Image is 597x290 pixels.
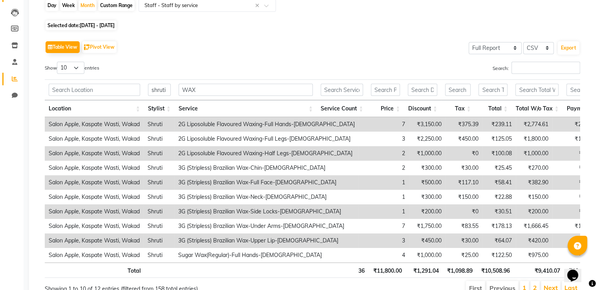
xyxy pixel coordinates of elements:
input: Search Discount [408,84,437,96]
td: 3G (Stripless) Brazilian Wax-Chin-[DEMOGRAPHIC_DATA] [174,161,359,175]
button: Table View [46,41,80,53]
td: ₹30.51 [482,204,516,219]
td: Shruti [144,204,174,219]
td: Salon Apple, Kaspate Wasti, Wakad [45,219,144,233]
td: ₹200.00 [516,204,552,219]
th: Service: activate to sort column ascending [175,100,317,117]
td: ₹1,000.00 [409,248,445,262]
input: Search Service Count [321,84,363,96]
td: ₹25.45 [482,161,516,175]
td: ₹100.08 [482,146,516,161]
td: Shruti [144,219,174,233]
td: 2G Liposoluble Flavoured Waxing-Half Legs-[DEMOGRAPHIC_DATA] [174,146,359,161]
td: ₹450.00 [409,233,445,248]
td: ₹2,250.00 [409,132,445,146]
td: ₹420.00 [516,233,552,248]
td: ₹150.00 [445,190,482,204]
td: ₹178.13 [482,219,516,233]
td: 2 [359,146,409,161]
td: ₹64.07 [482,233,516,248]
span: [DATE] - [DATE] [80,22,115,28]
th: 36 [318,262,369,278]
input: Search Price [371,84,400,96]
td: ₹375.39 [445,117,482,132]
td: 3G (Stripless) Brazilian Wax-Upper Lip-[DEMOGRAPHIC_DATA] [174,233,359,248]
td: 3G (Stripless) Brazilian Wax-Full Face-[DEMOGRAPHIC_DATA] [174,175,359,190]
th: Total: activate to sort column ascending [475,100,511,117]
td: ₹25.00 [445,248,482,262]
td: 2 [359,161,409,175]
td: ₹150.00 [516,190,552,204]
td: 2G Liposoluble Flavoured Waxing-Full Legs-[DEMOGRAPHIC_DATA] [174,132,359,146]
td: 7 [359,117,409,132]
th: ₹1,291.04 [406,262,443,278]
td: Shruti [144,146,174,161]
th: Service Count: activate to sort column ascending [317,100,367,117]
td: Salon Apple, Kaspate Wasti, Wakad [45,161,144,175]
td: Salon Apple, Kaspate Wasti, Wakad [45,190,144,204]
label: Search: [493,62,580,74]
input: Search Total W/o Tax [515,84,559,96]
td: 3G (Stripless) Brazilian Wax-Under Arms-[DEMOGRAPHIC_DATA] [174,219,359,233]
td: ₹83.55 [445,219,482,233]
th: ₹1,098.89 [443,262,477,278]
input: Search Location [49,84,140,96]
td: 1 [359,204,409,219]
input: Search Service [179,84,313,96]
td: ₹3,150.00 [409,117,445,132]
th: ₹11,800.00 [369,262,405,278]
td: ₹239.11 [482,117,516,132]
td: ₹382.90 [516,175,552,190]
td: Shruti [144,175,174,190]
td: ₹200.00 [409,204,445,219]
td: ₹1,666.45 [516,219,552,233]
td: 3 [359,233,409,248]
td: Salon Apple, Kaspate Wasti, Wakad [45,204,144,219]
td: Salon Apple, Kaspate Wasti, Wakad [45,233,144,248]
th: Total [45,262,145,278]
td: ₹30.00 [445,161,482,175]
td: ₹22.88 [482,190,516,204]
th: Discount: activate to sort column ascending [404,100,441,117]
select: Showentries [57,62,84,74]
label: Show entries [45,62,99,74]
td: Shruti [144,161,174,175]
button: Export [558,41,579,55]
td: 3G (Stripless) Brazilian Wax-Side Locks-[DEMOGRAPHIC_DATA] [174,204,359,219]
td: ₹1,000.00 [516,146,552,161]
td: ₹500.00 [409,175,445,190]
td: ₹0 [445,146,482,161]
td: ₹270.00 [516,161,552,175]
td: Salon Apple, Kaspate Wasti, Wakad [45,132,144,146]
td: Shruti [144,132,174,146]
td: 2G Liposoluble Flavoured Waxing-Full Hands-[DEMOGRAPHIC_DATA] [174,117,359,132]
td: Salon Apple, Kaspate Wasti, Wakad [45,146,144,161]
td: ₹1,800.00 [516,132,552,146]
td: Shruti [144,190,174,204]
td: ₹1,000.00 [409,146,445,161]
td: 4 [359,248,409,262]
span: Clear all [255,2,262,10]
th: Price: activate to sort column ascending [367,100,404,117]
td: Salon Apple, Kaspate Wasti, Wakad [45,117,144,132]
input: Search Payment [566,84,596,96]
th: ₹9,410.07 [513,262,564,278]
td: ₹300.00 [409,190,445,204]
td: 3G (Stripless) Brazilian Wax-Neck-[DEMOGRAPHIC_DATA] [174,190,359,204]
input: Search Total [478,84,508,96]
th: ₹10,508.96 [477,262,513,278]
input: Search Stylist [148,84,171,96]
iframe: chat widget [564,259,589,282]
input: Search: [511,62,580,74]
td: Shruti [144,117,174,132]
td: ₹58.41 [482,175,516,190]
td: Salon Apple, Kaspate Wasti, Wakad [45,248,144,262]
td: 7 [359,219,409,233]
td: ₹117.10 [445,175,482,190]
span: Selected date: [46,20,117,30]
button: Pivot View [82,41,117,53]
td: ₹300.00 [409,161,445,175]
td: ₹0 [445,204,482,219]
td: ₹122.50 [482,248,516,262]
td: Shruti [144,248,174,262]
